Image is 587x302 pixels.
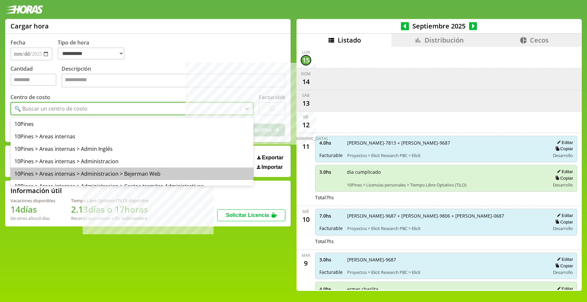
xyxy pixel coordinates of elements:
[553,175,573,181] button: Copiar
[425,36,464,44] span: Distribución
[301,71,311,77] div: dom
[555,140,573,145] button: Editar
[347,140,546,146] span: [PERSON_NAME]-7813 + [PERSON_NAME]-9687
[319,225,343,231] span: Facturable
[226,212,269,218] span: Solicitar Licencia
[10,143,254,155] div: 10Pines > Areas internas > Admin Inglés
[10,155,254,168] div: 10Pines > Areas internas > Administracion
[10,215,55,221] div: De otros años: 0 días
[302,93,310,98] div: sáb
[553,263,573,269] button: Copiar
[301,120,311,130] div: 12
[10,180,254,192] div: 10Pines > Areas internas > Administracion > Costos tramites Administrativos
[301,55,311,65] div: 15
[10,22,49,30] h1: Cargar hora
[315,194,578,201] div: Total 7 hs
[10,198,55,204] div: Vacaciones disponibles
[301,141,311,152] div: 11
[259,94,285,101] label: Facturable
[10,168,254,180] div: 10Pines > Areas internas > Administracion > Bejerman Web
[296,47,582,290] div: scrollable content
[530,36,549,44] span: Cecos
[58,39,130,61] label: Tipo de hora
[301,77,311,87] div: 14
[14,105,87,112] div: 🔍 Buscar un centro de costo
[62,74,285,87] textarea: Descripción
[555,257,573,262] button: Editar
[71,215,149,221] div: Recordá que vencen a fin de
[319,152,343,158] span: Facturable
[347,257,546,263] span: [PERSON_NAME]-9687
[319,257,343,263] span: 3.0 hs
[5,5,43,14] img: logotipo
[10,130,254,143] div: 10Pines > Areas internas
[555,169,573,174] button: Editar
[284,136,328,141] div: [DEMOGRAPHIC_DATA]
[347,286,546,292] span: armar charlita
[58,47,124,60] select: Tipo de hora
[553,225,573,231] span: Desarrollo
[301,214,311,225] div: 10
[347,225,546,231] span: Proyectos > Elicit Research PBC > Elicit
[338,36,361,44] span: Listado
[10,39,25,46] label: Fecha
[71,198,149,204] div: Tiempo Libre Optativo (TiLO) disponible
[10,204,55,215] h1: 14 días
[347,182,546,188] span: 10Pines > Licencias personales > Tiempo Libre Optativo (TiLO)
[302,253,310,258] div: mar
[555,213,573,218] button: Editar
[126,215,147,221] b: Diciembre
[409,22,469,30] span: Septiembre 2025
[262,155,283,161] span: Exportar
[319,286,342,292] span: 4.0 hs
[553,146,573,151] button: Copiar
[302,209,309,214] div: mié
[553,182,573,188] span: Desarrollo
[553,152,573,158] span: Desarrollo
[301,98,311,109] div: 13
[347,169,546,175] span: dia cumplicado
[347,269,546,275] span: Proyectos > Elicit Research PBC > Elicit
[301,258,311,269] div: 9
[319,213,343,219] span: 7.0 hs
[10,94,50,101] label: Centro de costo
[10,186,62,195] h2: Información útil
[555,286,573,292] button: Editar
[315,238,578,244] div: Total 7 hs
[347,213,546,219] span: [PERSON_NAME]-9687 + [PERSON_NAME]-9806 + [PERSON_NAME]-0687
[302,49,310,55] div: lun
[553,219,573,225] button: Copiar
[553,269,573,275] span: Desarrollo
[261,164,283,170] span: Importar
[319,169,342,175] span: 3.0 hs
[255,154,285,161] button: Exportar
[217,209,285,221] button: Solicitar Licencia
[62,65,285,89] label: Descripción
[319,269,343,275] span: Facturable
[303,114,309,120] div: vie
[319,140,343,146] span: 4.0 hs
[71,204,149,215] h1: 2.13 días o 17 horas
[10,65,62,89] label: Cantidad
[347,152,546,158] span: Proyectos > Elicit Research PBC > Elicit
[10,118,254,130] div: 10Pines
[10,74,56,86] input: Cantidad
